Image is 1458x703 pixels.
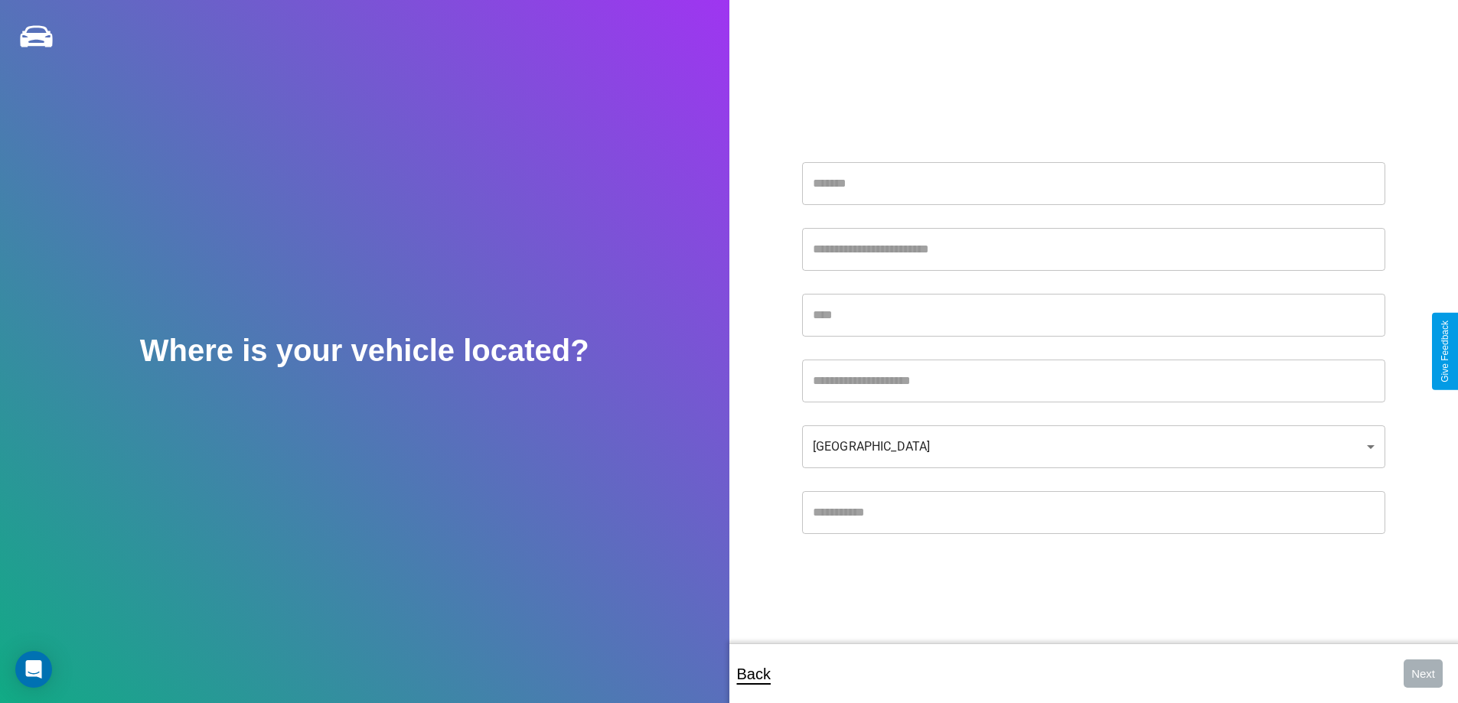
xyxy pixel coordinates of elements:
[737,660,771,688] p: Back
[15,651,52,688] div: Open Intercom Messenger
[802,425,1385,468] div: [GEOGRAPHIC_DATA]
[140,334,589,368] h2: Where is your vehicle located?
[1440,321,1450,382] div: Give Feedback
[1404,659,1443,688] button: Next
